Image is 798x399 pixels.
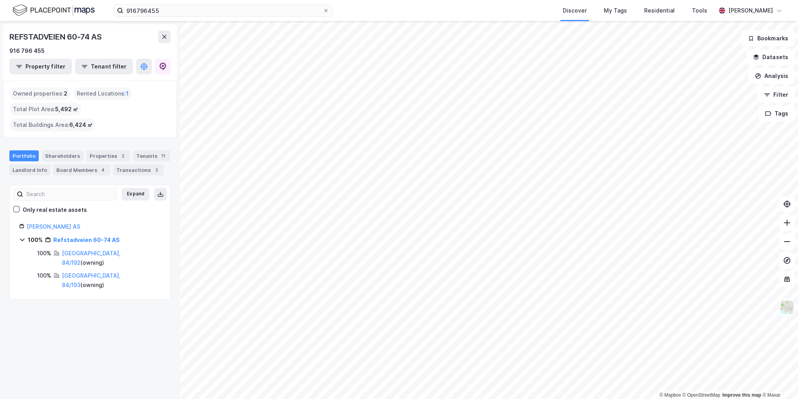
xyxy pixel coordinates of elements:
a: Mapbox [659,392,681,398]
div: Residential [644,6,675,15]
button: Expand [122,188,150,200]
div: Landlord Info [9,164,50,175]
div: 2 [119,152,127,160]
a: [GEOGRAPHIC_DATA], 84/193 [62,272,121,288]
a: [PERSON_NAME] AS [27,223,80,230]
div: Tenants [133,150,170,161]
a: [GEOGRAPHIC_DATA], 84/192 [62,250,121,266]
div: 4 [99,166,107,174]
div: Discover [563,6,587,15]
input: Search by address, cadastre, landlords, tenants or people [123,5,323,16]
a: Improve this map [722,392,761,398]
div: Total Buildings Area : [10,119,96,131]
div: 916 796 455 [9,46,45,56]
button: Tenant filter [75,59,133,74]
span: 6,424 ㎡ [69,120,93,130]
div: ( owning ) [62,271,161,290]
button: Datasets [746,49,795,65]
img: Z [780,300,794,315]
div: Properties [86,150,130,161]
div: 2 [153,166,160,174]
button: Tags [758,106,795,121]
button: Analysis [748,68,795,84]
div: 100% [37,271,51,280]
iframe: Chat Widget [759,361,798,399]
div: Rented Locations : [74,87,132,100]
div: My Tags [604,6,627,15]
div: Shareholders [42,150,83,161]
div: Owned properties : [10,87,70,100]
button: Bookmarks [741,31,795,46]
a: OpenStreetMap [683,392,721,398]
div: 100% [37,249,51,258]
div: Portfolio [9,150,39,161]
div: Only real estate assets [23,205,87,215]
button: Property filter [9,59,72,74]
div: Total Plot Area : [10,103,81,116]
img: logo.f888ab2527a4732fd821a326f86c7f29.svg [13,4,95,17]
div: REFSTADVEIEN 60-74 AS [9,31,103,43]
span: 1 [126,89,129,98]
div: ( owning ) [62,249,161,267]
div: Board Members [53,164,110,175]
div: 11 [159,152,167,160]
div: Transactions [113,164,164,175]
div: 100% [28,235,43,245]
a: Refstadveien 60-74 AS [53,237,120,243]
span: 2 [64,89,67,98]
button: Filter [757,87,795,103]
div: Tools [692,6,707,15]
input: Search [23,188,117,200]
div: [PERSON_NAME] [728,6,773,15]
span: 5,492 ㎡ [55,105,78,114]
